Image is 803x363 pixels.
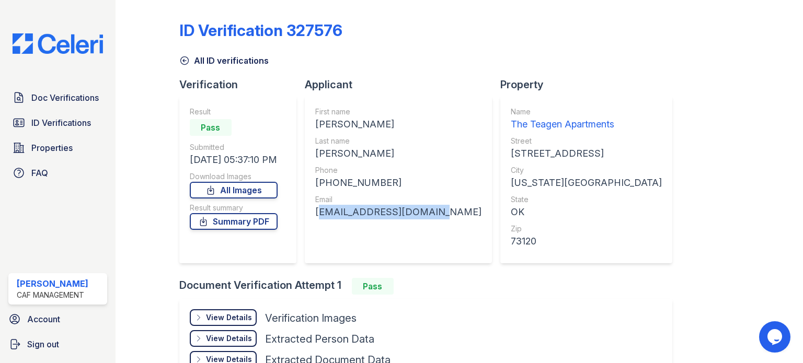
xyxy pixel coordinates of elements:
[8,137,107,158] a: Properties
[315,146,481,161] div: [PERSON_NAME]
[315,205,481,219] div: [EMAIL_ADDRESS][DOMAIN_NAME]
[179,21,342,40] div: ID Verification 327576
[8,112,107,133] a: ID Verifications
[179,77,305,92] div: Verification
[265,332,374,346] div: Extracted Person Data
[4,334,111,355] a: Sign out
[8,162,107,183] a: FAQ
[511,234,662,249] div: 73120
[8,87,107,108] a: Doc Verifications
[759,321,793,353] iframe: chat widget
[511,175,662,190] div: [US_STATE][GEOGRAPHIC_DATA]
[190,107,278,117] div: Result
[206,333,252,344] div: View Details
[31,116,91,129] span: ID Verifications
[315,136,481,146] div: Last name
[511,107,662,117] div: Name
[315,107,481,117] div: First name
[352,278,394,295] div: Pass
[511,107,662,132] a: Name The Teagen Apartments
[190,119,232,136] div: Pass
[179,278,681,295] div: Document Verification Attempt 1
[190,171,278,182] div: Download Images
[4,33,111,54] img: CE_Logo_Blue-a8612792a0a2168367f1c8372b55b34899dd931a85d93a1a3d3e32e68fde9ad4.png
[315,117,481,132] div: [PERSON_NAME]
[31,91,99,104] span: Doc Verifications
[500,77,681,92] div: Property
[4,309,111,330] a: Account
[305,77,500,92] div: Applicant
[179,54,269,67] a: All ID verifications
[511,194,662,205] div: State
[190,203,278,213] div: Result summary
[27,313,60,325] span: Account
[190,153,278,167] div: [DATE] 05:37:10 PM
[265,311,357,325] div: Verification Images
[27,338,59,350] span: Sign out
[31,142,73,154] span: Properties
[190,182,278,198] a: All Images
[511,146,662,161] div: [STREET_ADDRESS]
[511,224,662,234] div: Zip
[17,277,88,290] div: [PERSON_NAME]
[315,165,481,175] div: Phone
[511,205,662,219] div: OK
[511,165,662,175] div: City
[511,136,662,146] div: Street
[511,117,662,132] div: The Teagen Apartments
[315,194,481,205] div: Email
[206,312,252,323] div: View Details
[315,175,481,190] div: [PHONE_NUMBER]
[17,290,88,300] div: CAF Management
[31,167,48,179] span: FAQ
[190,142,278,153] div: Submitted
[190,213,278,230] a: Summary PDF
